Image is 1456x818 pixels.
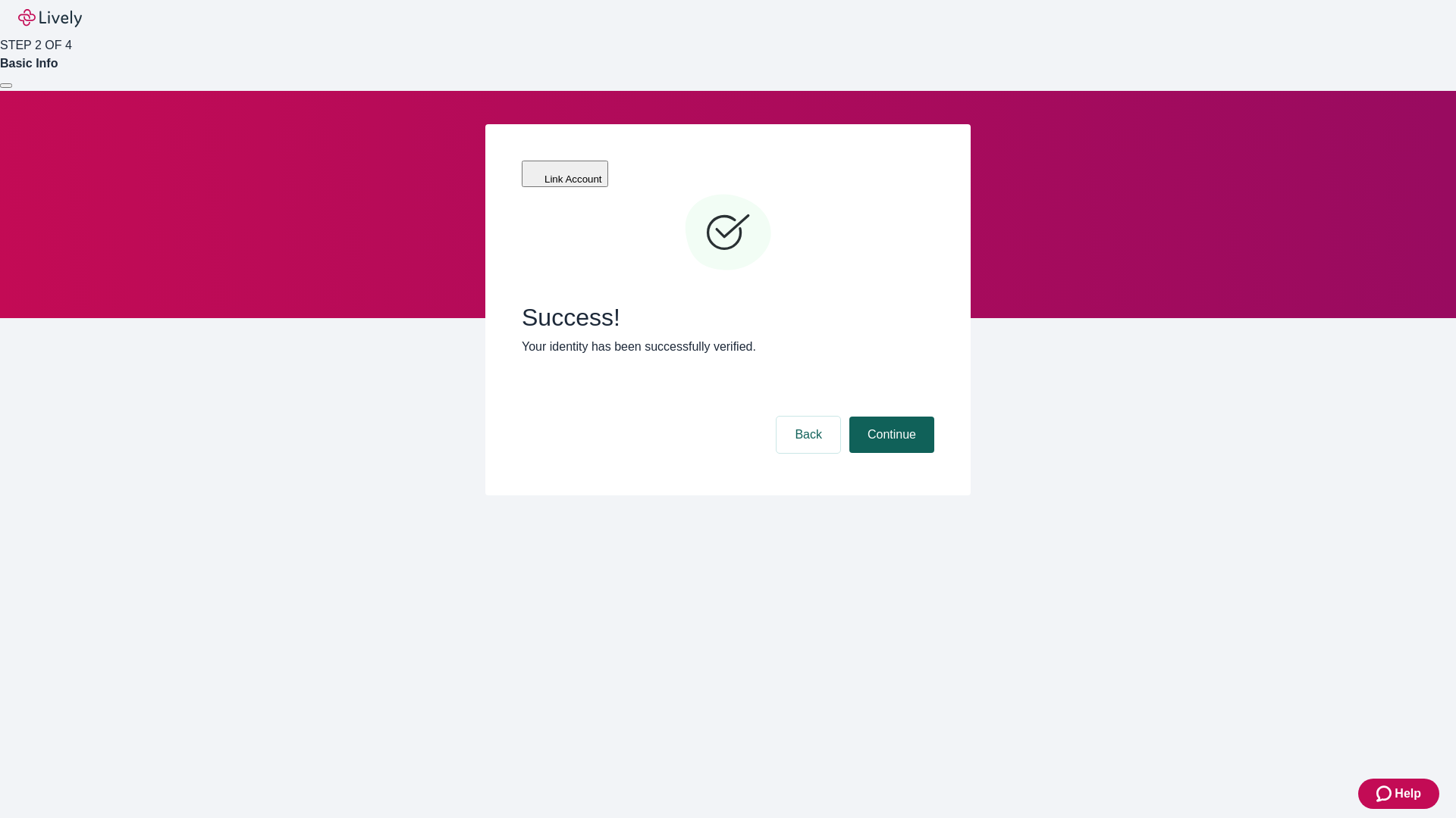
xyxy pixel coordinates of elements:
button: Link Account [522,161,608,187]
span: Help [1395,785,1421,803]
svg: Checkmark icon [682,188,773,279]
button: Back [777,417,840,453]
p: Your identity has been successfully verified. [522,338,934,356]
button: Continue [849,417,934,453]
svg: Zendesk support icon [1376,785,1395,803]
button: Zendesk support iconHelp [1358,779,1439,809]
img: Lively [18,9,82,27]
span: Success! [522,303,934,332]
